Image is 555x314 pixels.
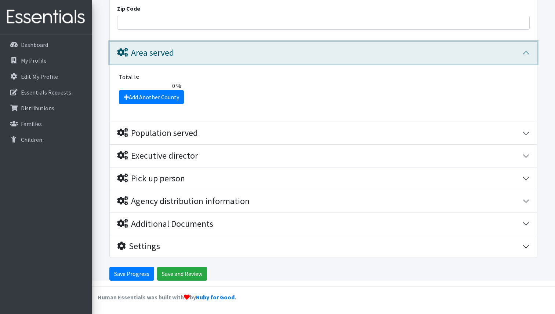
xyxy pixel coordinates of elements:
p: Essentials Requests [21,89,71,96]
a: Dashboard [3,37,89,52]
button: Settings [110,235,537,258]
div: Total is: [115,73,533,81]
span: 0 % [115,81,184,90]
p: Families [21,120,42,128]
button: Population served [110,122,537,144]
div: Area served [117,48,174,58]
label: Zip Code [117,4,140,13]
a: My Profile [3,53,89,68]
div: Settings [117,241,160,252]
div: Agency distribution information [117,196,250,207]
button: Agency distribution information [110,190,537,213]
input: Save and Review [157,267,207,281]
img: HumanEssentials [3,5,89,29]
div: Executive director [117,151,198,161]
a: Edit My Profile [3,69,89,84]
strong: Human Essentials was built with by . [98,293,236,301]
input: Save Progress [109,267,154,281]
a: Add Another County [119,90,184,104]
div: Pick up person [117,173,185,184]
p: Distributions [21,104,54,112]
p: Edit My Profile [21,73,58,80]
a: Distributions [3,101,89,115]
button: Executive director [110,145,537,167]
div: Population served [117,128,198,138]
a: Ruby for Good [196,293,235,301]
p: Dashboard [21,41,48,48]
a: Children [3,132,89,147]
p: My Profile [21,57,47,64]
p: Children [21,136,42,143]
button: Additional Documents [110,213,537,235]
button: Area served [110,42,537,64]
div: Additional Documents [117,219,213,229]
a: Essentials Requests [3,85,89,100]
button: Pick up person [110,167,537,190]
a: Families [3,117,89,131]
